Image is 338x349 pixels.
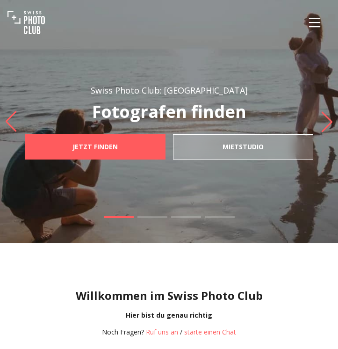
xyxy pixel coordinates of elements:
[91,85,248,96] span: Swiss Photo Club: [GEOGRAPHIC_DATA]
[102,327,236,337] div: /
[7,4,45,41] img: Swiss photo club
[7,288,331,303] h1: Willkommen im Swiss Photo Club
[15,102,323,121] p: Fotografen finden
[146,327,178,336] a: Ruf uns an
[25,134,165,160] a: JETZT FINDEN
[7,311,331,320] div: Hier bist du genau richtig
[173,134,313,160] a: mietstudio
[299,7,331,38] button: Menu
[184,327,236,337] button: starte einen Chat
[102,327,144,336] span: Noch Fragen?
[72,142,118,152] b: JETZT FINDEN
[223,142,264,152] b: mietstudio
